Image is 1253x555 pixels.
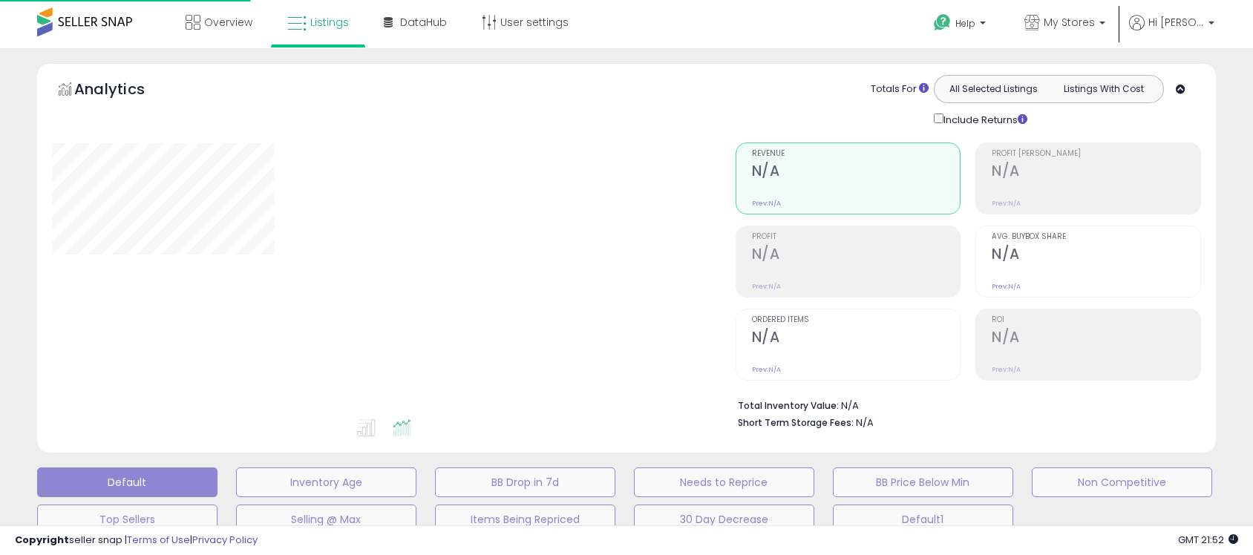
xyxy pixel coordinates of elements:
[15,533,258,548] div: seller snap | |
[634,467,814,497] button: Needs to Reprice
[922,2,1001,48] a: Help
[738,395,1191,413] li: N/A
[1178,533,1238,547] span: 2025-10-6 21:52 GMT
[871,82,929,96] div: Totals For
[192,533,258,547] a: Privacy Policy
[752,329,961,349] h2: N/A
[938,79,1049,99] button: All Selected Listings
[752,246,961,266] h2: N/A
[634,505,814,534] button: 30 Day Decrease
[833,467,1013,497] button: BB Price Below Min
[127,533,190,547] a: Terms of Use
[37,505,217,534] button: Top Sellers
[752,365,781,374] small: Prev: N/A
[1148,15,1204,30] span: Hi [PERSON_NAME]
[992,316,1200,324] span: ROI
[992,162,1200,183] h2: N/A
[752,282,781,291] small: Prev: N/A
[74,79,174,103] h5: Analytics
[1044,15,1095,30] span: My Stores
[752,162,961,183] h2: N/A
[204,15,252,30] span: Overview
[992,233,1200,241] span: Avg. Buybox Share
[955,17,975,30] span: Help
[992,365,1021,374] small: Prev: N/A
[236,467,416,497] button: Inventory Age
[752,199,781,208] small: Prev: N/A
[236,505,416,534] button: Selling @ Max
[37,467,217,497] button: Default
[1032,467,1212,497] button: Non Competitive
[992,199,1021,208] small: Prev: N/A
[923,111,1045,128] div: Include Returns
[738,416,854,429] b: Short Term Storage Fees:
[1048,79,1159,99] button: Listings With Cost
[1129,15,1214,48] a: Hi [PERSON_NAME]
[992,329,1200,349] h2: N/A
[992,246,1200,266] h2: N/A
[833,505,1013,534] button: Default1
[752,150,961,158] span: Revenue
[738,399,839,412] b: Total Inventory Value:
[933,13,952,32] i: Get Help
[992,150,1200,158] span: Profit [PERSON_NAME]
[435,467,615,497] button: BB Drop in 7d
[856,416,874,430] span: N/A
[15,533,69,547] strong: Copyright
[310,15,349,30] span: Listings
[435,505,615,534] button: Items Being Repriced
[752,316,961,324] span: Ordered Items
[752,233,961,241] span: Profit
[992,282,1021,291] small: Prev: N/A
[400,15,447,30] span: DataHub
